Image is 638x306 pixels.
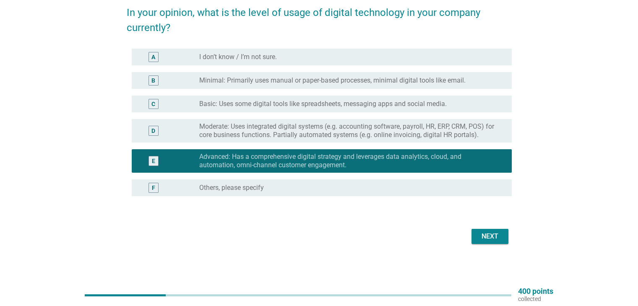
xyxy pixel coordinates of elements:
[152,184,155,192] div: F
[151,100,155,109] div: C
[151,76,155,85] div: B
[199,153,498,169] label: Advanced: Has a comprehensive digital strategy and leverages data analytics, cloud, and automatio...
[199,76,466,85] label: Minimal: Primarily uses manual or paper-based processes, minimal digital tools like email.
[471,229,508,244] button: Next
[199,53,277,61] label: I don’t know / I’m not sure.
[151,53,155,62] div: A
[199,100,447,108] label: Basic: Uses some digital tools like spreadsheets, messaging apps and social media.
[151,127,155,135] div: D
[152,157,155,166] div: E
[518,288,553,295] p: 400 points
[478,231,502,241] div: Next
[518,295,553,303] p: collected
[199,122,498,139] label: Moderate: Uses integrated digital systems (e.g. accounting software, payroll, HR, ERP, CRM, POS) ...
[199,184,264,192] label: Others, please specify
